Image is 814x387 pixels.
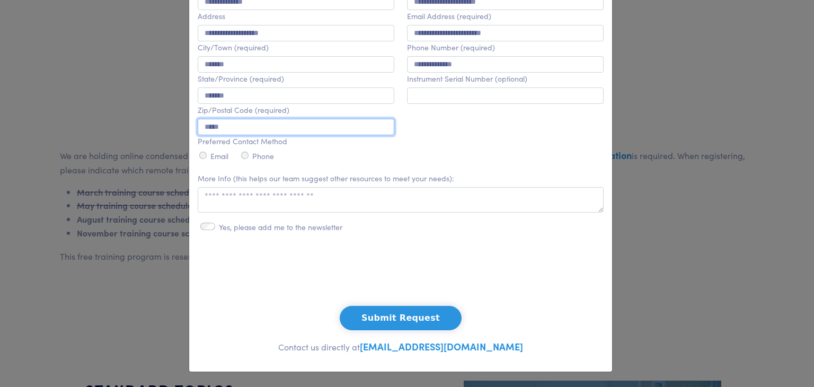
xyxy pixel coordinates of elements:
label: Instrument Serial Number (optional) [407,74,527,83]
label: City/Town (required) [198,43,269,52]
button: Submit Request [340,306,462,330]
label: Email [210,152,228,161]
p: Contact us directly at [198,339,604,355]
label: Email Address (required) [407,12,491,21]
label: More Info (this helps our team suggest other resources to meet your needs): [198,174,454,183]
label: Address [198,12,225,21]
label: State/Province (required) [198,74,284,83]
label: Phone [252,152,274,161]
label: Zip/Postal Code (required) [198,105,289,115]
iframe: reCAPTCHA [320,254,481,295]
label: Preferred Contact Method [198,137,287,146]
label: Yes, please add me to the newsletter [219,223,342,232]
label: Phone Number (required) [407,43,495,52]
a: [EMAIL_ADDRESS][DOMAIN_NAME] [360,340,523,353]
